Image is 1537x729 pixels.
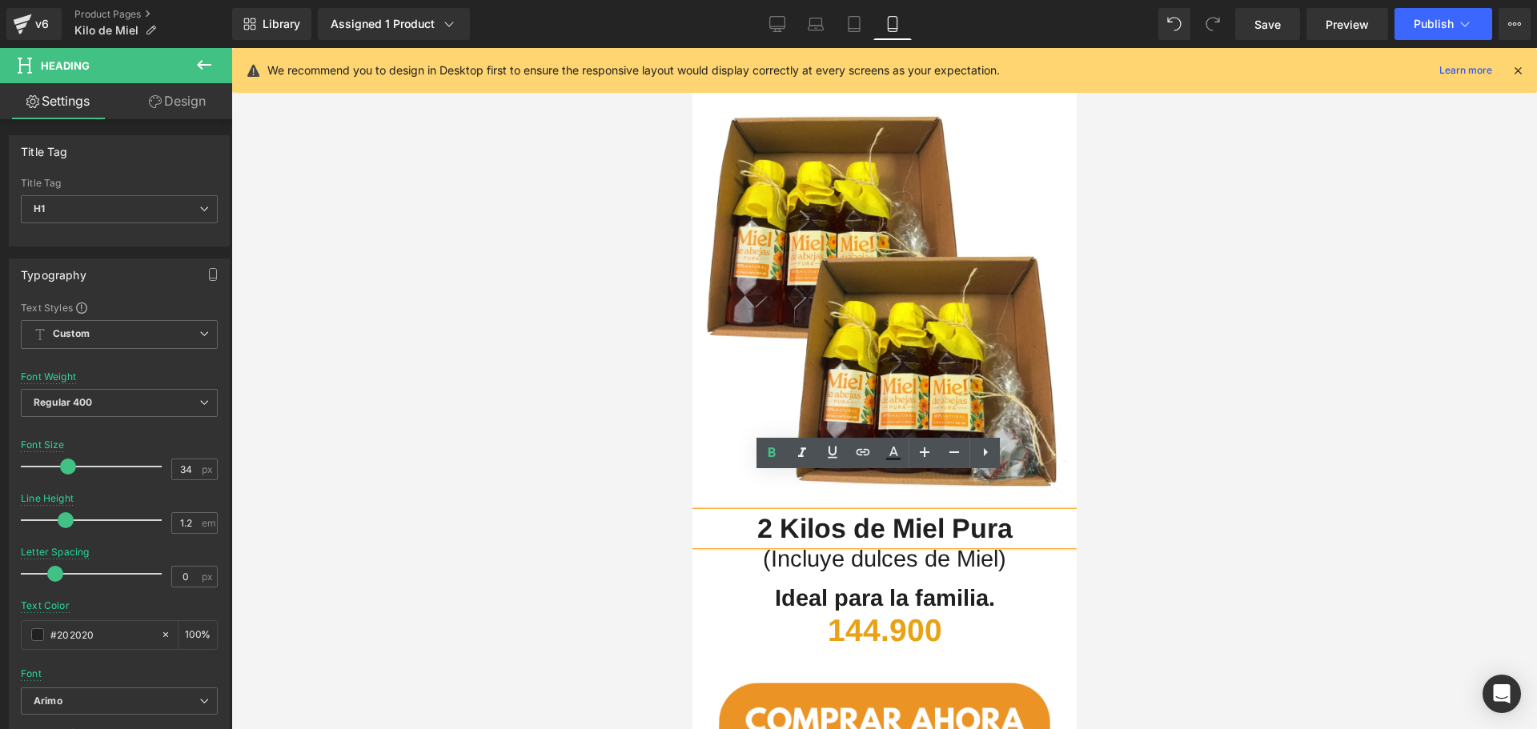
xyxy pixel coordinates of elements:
[232,8,311,40] a: New Library
[263,17,300,31] span: Library
[21,301,218,314] div: Text Styles
[6,8,62,40] a: v6
[1414,18,1454,30] span: Publish
[797,8,835,40] a: Laptop
[21,668,42,679] div: Font
[41,59,90,72] span: Heading
[21,371,76,383] div: Font Weight
[179,621,217,649] div: %
[1499,8,1531,40] button: More
[34,396,93,408] b: Regular 400
[74,24,138,37] span: Kilo de Miel
[1306,8,1388,40] a: Preview
[34,695,62,708] i: Arimo
[119,83,235,119] a: Design
[202,571,215,582] span: px
[1254,16,1281,33] span: Save
[202,518,215,528] span: em
[21,600,70,611] div: Text Color
[758,8,797,40] a: Desktop
[1326,16,1369,33] span: Preview
[202,464,215,475] span: px
[21,259,86,282] div: Typography
[53,327,90,341] b: Custom
[21,136,68,158] div: Title Tag
[65,465,320,495] span: 2 Kilos de Miel Pura
[135,565,250,599] b: 144.900
[21,178,218,189] div: Title Tag
[34,202,45,214] b: H1
[873,8,912,40] a: Mobile
[1158,8,1190,40] button: Undo
[1433,61,1499,80] a: Learn more
[82,537,303,563] span: Ideal para la familia.
[21,493,74,504] div: Line Height
[267,62,1000,79] p: We recommend you to design in Desktop first to ensure the responsive layout would display correct...
[331,16,457,32] div: Assigned 1 Product
[21,547,90,558] div: Letter Spacing
[835,8,873,40] a: Tablet
[74,8,232,21] a: Product Pages
[1395,8,1492,40] button: Publish
[32,14,52,34] div: v6
[21,439,65,451] div: Font Size
[50,626,153,643] input: Color
[1483,675,1521,713] div: Open Intercom Messenger
[1197,8,1229,40] button: Redo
